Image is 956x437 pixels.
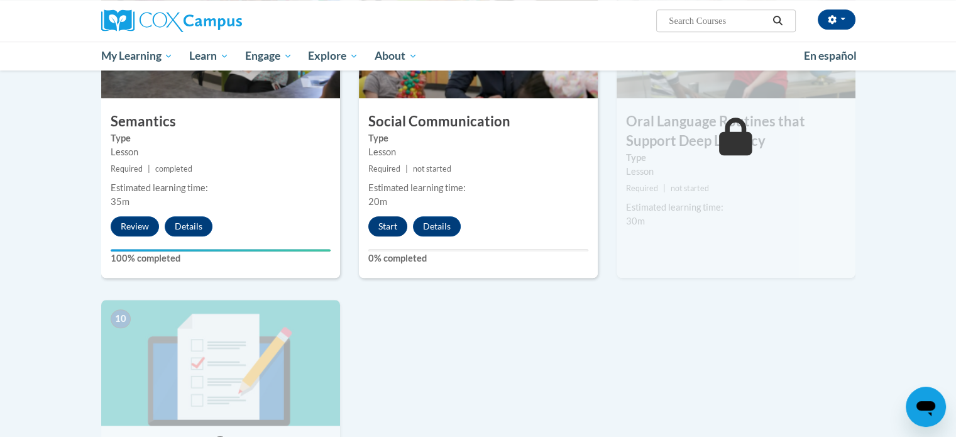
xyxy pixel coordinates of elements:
span: About [375,48,417,64]
a: My Learning [93,41,182,70]
button: Search [768,13,787,28]
a: En español [796,43,865,69]
div: Main menu [82,41,874,70]
span: completed [155,164,192,174]
div: Lesson [368,145,588,159]
button: Review [111,216,159,236]
span: En español [804,49,857,62]
span: Engage [245,48,292,64]
label: Type [368,131,588,145]
input: Search Courses [668,13,768,28]
span: Explore [308,48,358,64]
a: About [366,41,426,70]
button: Account Settings [818,9,855,30]
span: Learn [189,48,229,64]
div: Estimated learning time: [111,181,331,195]
h3: Social Communication [359,112,598,131]
h3: Oral Language Routines that Support Deep Literacy [617,112,855,151]
div: Lesson [111,145,331,159]
div: Lesson [626,165,846,179]
div: Your progress [111,249,331,252]
span: 30m [626,216,645,226]
a: Learn [181,41,237,70]
span: My Learning [101,48,173,64]
img: Course Image [101,300,340,426]
span: 20m [368,196,387,207]
img: Cox Campus [101,9,242,32]
label: 0% completed [368,252,588,265]
h3: Semantics [101,112,340,131]
label: Type [626,151,846,165]
span: | [663,184,666,193]
a: Explore [300,41,366,70]
span: Required [368,164,400,174]
span: | [148,164,150,174]
button: Start [368,216,407,236]
span: not started [671,184,709,193]
label: Type [111,131,331,145]
a: Cox Campus [101,9,340,32]
span: | [405,164,408,174]
a: Engage [237,41,300,70]
span: 10 [111,309,131,328]
button: Details [165,216,212,236]
span: not started [413,164,451,174]
span: Required [111,164,143,174]
iframe: Button to launch messaging window [906,387,946,427]
button: Details [413,216,461,236]
span: Required [626,184,658,193]
div: Estimated learning time: [368,181,588,195]
label: 100% completed [111,252,331,265]
div: Estimated learning time: [626,201,846,214]
span: 35m [111,196,129,207]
